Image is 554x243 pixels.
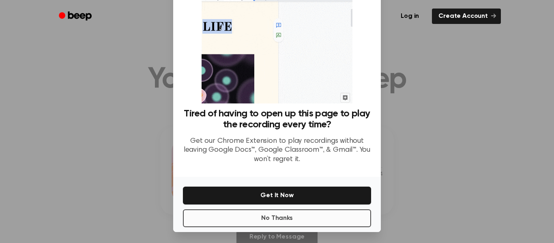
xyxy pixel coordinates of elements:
[183,137,371,164] p: Get our Chrome Extension to play recordings without leaving Google Docs™, Google Classroom™, & Gm...
[183,108,371,130] h3: Tired of having to open up this page to play the recording every time?
[53,9,99,24] a: Beep
[183,187,371,204] button: Get It Now
[183,209,371,227] button: No Thanks
[432,9,501,24] a: Create Account
[393,7,427,26] a: Log in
